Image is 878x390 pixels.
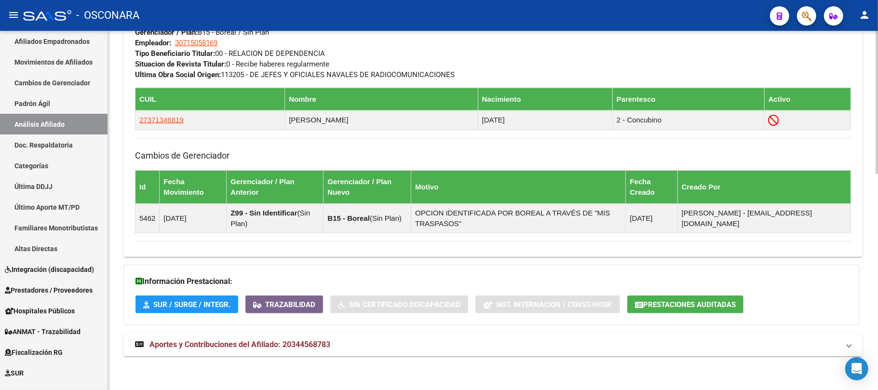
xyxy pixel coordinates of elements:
[372,214,399,222] span: Sin Plan
[677,171,851,204] th: Creado Por
[411,204,626,233] td: OPCION IDENTIFICADA POR BOREAL A TRAVÈS DE "MIS TRASPASOS"
[135,275,848,288] h3: Información Prestacional:
[612,88,764,110] th: Parentesco
[349,300,460,309] span: Sin Certificado Discapacidad
[677,204,851,233] td: [PERSON_NAME] - [EMAIL_ADDRESS][DOMAIN_NAME]
[5,347,63,358] span: Fiscalización RG
[76,5,139,26] span: - OSCONARA
[135,70,221,79] strong: Ultima Obra Social Origen:
[153,300,230,309] span: SUR / SURGE / INTEGR.
[135,60,329,68] span: 0 - Recibe haberes regularmente
[475,296,620,313] button: Not. Internacion / Censo Hosp.
[478,88,612,110] th: Nacimiento
[5,285,93,296] span: Prestadores / Proveedores
[330,296,468,313] button: Sin Certificado Discapacidad
[5,264,94,275] span: Integración (discapacidad)
[135,28,269,37] span: B15 - Boreal / Sin Plan
[149,340,330,349] span: Aportes y Contribuciones del Afiliado: 20344568783
[135,296,238,313] button: SUR / SURGE / INTEGR.
[327,214,370,222] strong: B15 - Boreal
[227,171,324,204] th: Gerenciador / Plan Anterior
[123,333,863,356] mat-expansion-panel-header: Aportes y Contribuciones del Afiliado: 20344568783
[135,88,285,110] th: CUIL
[5,306,75,316] span: Hospitales Públicos
[160,204,227,233] td: [DATE]
[245,296,323,313] button: Trazabilidad
[612,110,764,130] td: 2 - Concubino
[626,204,677,233] td: [DATE]
[135,60,226,68] strong: Situacion de Revista Titular:
[230,209,297,217] strong: Z99 - Sin Identificar
[626,171,677,204] th: Fecha Creado
[764,88,851,110] th: Activo
[135,49,325,58] span: 00 - RELACION DE DEPENDENCIA
[135,49,215,58] strong: Tipo Beneficiario Titular:
[478,110,612,130] td: [DATE]
[324,171,411,204] th: Gerenciador / Plan Nuevo
[135,28,198,37] strong: Gerenciador / Plan:
[135,39,171,47] strong: Empleador:
[285,110,478,130] td: [PERSON_NAME]
[5,326,81,337] span: ANMAT - Trazabilidad
[135,70,455,79] span: 113205 - DE JEFES Y OFICIALES NAVALES DE RADIOCOMUNICACIONES
[5,368,24,378] span: SUR
[160,171,227,204] th: Fecha Movimiento
[139,116,184,124] span: 27371346819
[135,171,160,204] th: Id
[496,300,612,309] span: Not. Internacion / Censo Hosp.
[175,39,217,47] span: 30715058169
[135,204,160,233] td: 5462
[411,171,626,204] th: Motivo
[265,300,315,309] span: Trazabilidad
[285,88,478,110] th: Nombre
[859,9,870,21] mat-icon: person
[324,204,411,233] td: ( )
[227,204,324,233] td: ( )
[845,357,868,380] div: Open Intercom Messenger
[643,300,736,309] span: Prestaciones Auditadas
[8,9,19,21] mat-icon: menu
[627,296,743,313] button: Prestaciones Auditadas
[135,149,851,162] h3: Cambios de Gerenciador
